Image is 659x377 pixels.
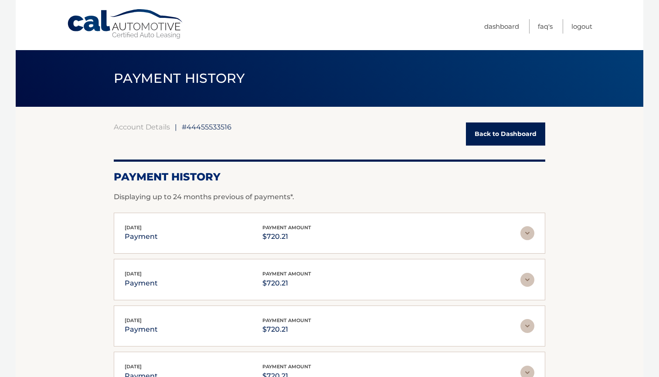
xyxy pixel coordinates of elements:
[67,9,184,40] a: Cal Automotive
[125,224,142,231] span: [DATE]
[484,19,519,34] a: Dashboard
[114,192,545,202] p: Displaying up to 24 months previous of payments*.
[114,122,170,131] a: Account Details
[538,19,553,34] a: FAQ's
[125,271,142,277] span: [DATE]
[175,122,177,131] span: |
[125,363,142,370] span: [DATE]
[182,122,231,131] span: #44455533516
[114,70,245,86] span: PAYMENT HISTORY
[520,226,534,240] img: accordion-rest.svg
[125,277,158,289] p: payment
[262,317,311,323] span: payment amount
[262,363,311,370] span: payment amount
[262,224,311,231] span: payment amount
[125,317,142,323] span: [DATE]
[262,277,311,289] p: $720.21
[520,273,534,287] img: accordion-rest.svg
[114,170,545,183] h2: Payment History
[466,122,545,146] a: Back to Dashboard
[262,231,311,243] p: $720.21
[520,319,534,333] img: accordion-rest.svg
[571,19,592,34] a: Logout
[125,323,158,336] p: payment
[125,231,158,243] p: payment
[262,271,311,277] span: payment amount
[262,323,311,336] p: $720.21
